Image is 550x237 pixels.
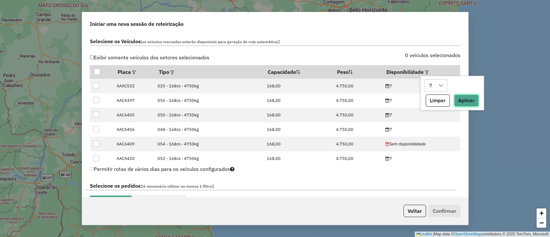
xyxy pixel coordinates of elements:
[403,205,426,217] button: Voltar
[536,208,546,218] a: Zoom in
[264,137,333,151] td: 168,00
[405,51,460,59] label: 0 veículos selecionados
[142,184,213,189] span: (é necessário utilizar ao menos 1 filtro)
[90,51,210,64] label: Exibir somente veículos dos setores selecionados
[86,182,457,191] label: Selecione os pedidos: :
[113,151,154,166] td: AACA420
[90,55,94,59] input: Exibir somente veículos dos setores selecionados
[427,80,435,92] div: 7
[454,232,481,236] a: OpenStreetMap
[264,122,333,137] td: 168,00
[333,93,382,108] td: 4.750,00
[90,20,184,28] span: Iniciar uma nova sessão de roteirização
[385,141,457,147] div: Sem disponibilidade
[385,128,390,132] i: Possui agenda para o dia
[333,65,382,79] th: Peso
[113,79,154,93] td: AAAC532
[385,157,390,161] i: Possui agenda para o dia
[141,39,278,44] span: (os veículos marcados estarão disponíveis para geração de rota automática)
[113,65,154,79] th: Placa
[264,79,333,93] td: 168,00
[113,108,154,122] td: AACA405
[154,108,264,122] td: 050 - 168cx - 4750kg
[113,93,154,108] td: AACA397
[90,167,94,171] input: Permitir rotas de vários dias para os veículos configurados
[333,108,382,122] td: 4.750,00
[154,151,264,166] td: 052 - 168cx - 4750kg
[539,209,544,217] span: +
[426,94,450,107] button: Limpar
[264,93,333,108] td: 168,00
[415,232,550,237] div: Map data © contributors,© 2025 TomTom, Microsoft
[154,122,264,137] td: 048 - 168cx - 4750kg
[385,97,457,104] div: 7
[385,99,390,103] i: Possui agenda para o dia
[385,83,457,89] div: 7
[385,126,457,133] div: 7
[385,84,390,88] i: Possui agenda para o dia
[333,137,382,151] td: 4.750,00
[264,151,333,166] td: 168,00
[154,93,264,108] td: 056 - 168cx - 4750kg
[385,113,390,117] i: Possui agenda para o dia
[433,232,434,236] span: |
[113,137,154,151] td: AACA409
[154,79,264,93] td: 025 - 168cx - 4750kg
[536,218,546,228] a: Zoom out
[333,122,382,137] td: 4.750,00
[454,94,479,107] button: Aplicar
[385,142,390,146] i: 'Roteirizador.NaoPossuiAgenda' | translate
[230,166,235,172] i: Selecione pelo menos um veículo
[385,112,457,118] div: 7
[113,122,154,137] td: AACA406
[154,65,264,79] th: Tipo
[90,163,235,175] label: Permitir rotas de vários dias para os veículos configurados
[333,79,382,93] td: 4.750,00
[385,155,457,162] div: 7
[264,65,333,79] th: Capacidade
[333,151,382,166] td: 4.750,00
[264,108,333,122] td: 168,00
[154,137,264,151] td: 054 - 168cx - 4750kg
[382,65,460,79] th: Disponibilidade
[416,232,432,236] a: Leaflet
[539,219,544,227] span: −
[90,37,460,46] label: Selecione os Veículos :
